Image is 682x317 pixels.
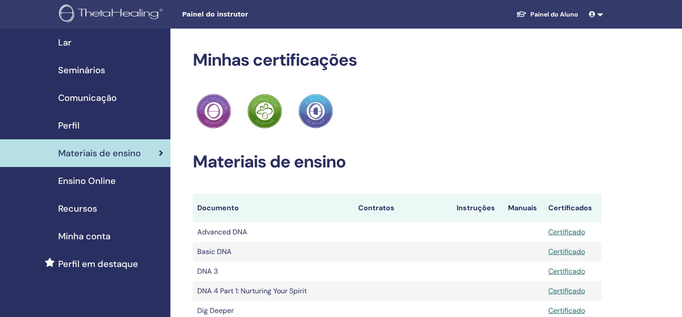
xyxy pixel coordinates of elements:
td: DNA 3 [193,262,354,281]
td: DNA 4 Part 1: Nurturing Your Spirit [193,281,354,301]
h2: Materiais de ensino [193,152,602,172]
span: Painel do instrutor [182,10,316,19]
span: Comunicação [58,91,117,104]
td: Advanced DNA [193,222,354,242]
a: Certificado [548,286,585,296]
th: Manuais [504,194,544,222]
a: Certificado [548,267,585,276]
th: Contratos [354,194,452,222]
a: Certificado [548,247,585,256]
span: Perfil [58,119,80,132]
a: Certificado [548,306,585,315]
span: Perfil em destaque [58,257,138,271]
img: Practitioner [196,94,231,129]
img: graduation-cap-white.svg [516,10,527,18]
span: Lar [58,36,72,49]
a: Certificado [548,227,585,237]
img: logo.png [59,4,166,25]
a: Painel do Aluno [509,6,585,23]
th: Instruções [452,194,504,222]
th: Documento [193,194,354,222]
td: Basic DNA [193,242,354,262]
span: Recursos [58,202,97,215]
img: Practitioner [298,94,333,129]
img: Practitioner [247,94,282,129]
h2: Minhas certificações [193,50,602,71]
span: Seminários [58,63,105,77]
th: Certificados [544,194,602,222]
span: Minha conta [58,229,110,243]
span: Ensino Online [58,174,116,188]
span: Materiais de ensino [58,146,141,160]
